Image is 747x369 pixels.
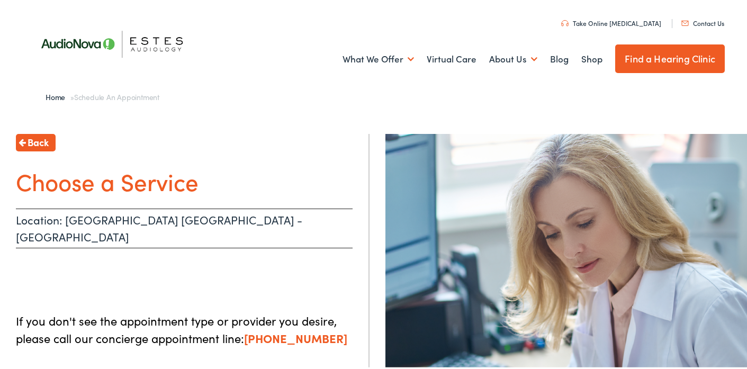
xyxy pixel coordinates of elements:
[16,310,353,345] p: If you don't see the appointment type or provider you desire, please call our concierge appointme...
[681,19,689,24] img: utility icon
[343,38,414,77] a: What We Offer
[561,18,569,24] img: utility icon
[244,328,347,344] a: [PHONE_NUMBER]
[16,165,353,193] h1: Choose a Service
[16,206,353,246] p: Location: [GEOGRAPHIC_DATA] [GEOGRAPHIC_DATA] - [GEOGRAPHIC_DATA]
[46,89,159,100] span: »
[46,89,70,100] a: Home
[489,38,537,77] a: About Us
[681,16,724,25] a: Contact Us
[16,132,56,149] a: Back
[615,42,725,71] a: Find a Hearing Clinic
[581,38,602,77] a: Shop
[427,38,476,77] a: Virtual Care
[550,38,569,77] a: Blog
[74,89,159,100] span: Schedule an Appointment
[28,133,49,147] span: Back
[561,16,661,25] a: Take Online [MEDICAL_DATA]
